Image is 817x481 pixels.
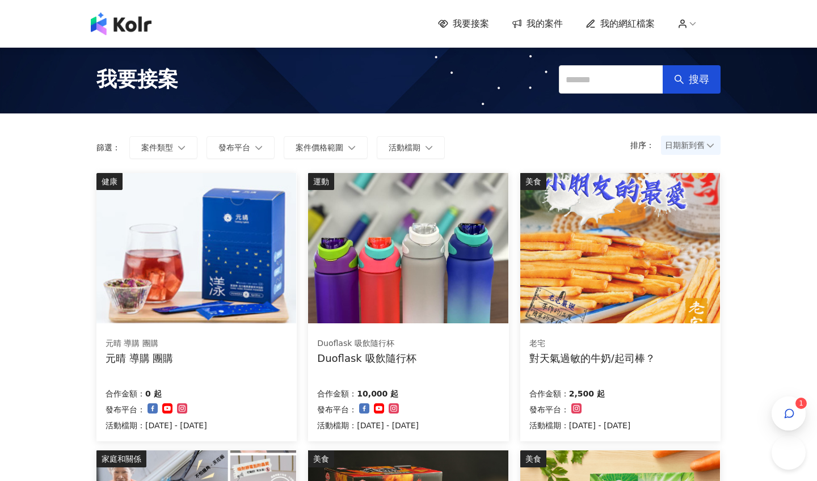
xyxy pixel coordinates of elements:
[96,450,146,467] div: 家庭和關係
[529,419,631,432] p: 活動檔期：[DATE] - [DATE]
[106,403,145,416] p: 發布平台：
[96,173,296,323] img: 漾漾神｜活力莓果康普茶沖泡粉
[520,173,546,190] div: 美食
[772,436,806,470] iframe: Help Scout Beacon - Open
[96,143,120,152] p: 篩選：
[674,74,684,85] span: search
[520,173,720,323] img: 老宅牛奶棒/老宅起司棒
[317,338,416,349] div: Duoflask 吸飲隨行杯
[308,450,334,467] div: 美食
[91,12,151,35] img: logo
[772,396,806,431] button: 1
[586,18,655,30] a: 我的網紅檔案
[630,141,661,150] p: 排序：
[106,351,173,365] div: 元晴 導購 團購
[129,136,197,159] button: 案件類型
[389,143,420,152] span: 活動檔期
[106,419,207,432] p: 活動檔期：[DATE] - [DATE]
[207,136,275,159] button: 發布平台
[527,18,563,30] span: 我的案件
[377,136,445,159] button: 活動檔期
[799,399,803,407] span: 1
[520,450,546,467] div: 美食
[529,387,569,400] p: 合作金額：
[296,143,343,152] span: 案件價格範圍
[145,387,162,400] p: 0 起
[317,403,357,416] p: 發布平台：
[308,173,334,190] div: 運動
[453,18,489,30] span: 我要接案
[795,398,807,409] sup: 1
[512,18,563,30] a: 我的案件
[689,73,709,86] span: 搜尋
[665,137,717,154] span: 日期新到舊
[600,18,655,30] span: 我的網紅檔案
[317,387,357,400] p: 合作金額：
[569,387,605,400] p: 2,500 起
[106,387,145,400] p: 合作金額：
[308,173,508,323] img: Duoflask 吸飲隨行杯
[96,173,123,190] div: 健康
[284,136,368,159] button: 案件價格範圍
[317,351,416,365] div: Duoflask 吸飲隨行杯
[96,65,178,94] span: 我要接案
[357,387,398,400] p: 10,000 起
[529,338,655,349] div: 老宅
[106,338,173,349] div: 元晴 導購 團購
[529,403,569,416] p: 發布平台：
[317,419,419,432] p: 活動檔期：[DATE] - [DATE]
[141,143,173,152] span: 案件類型
[529,351,655,365] div: 對天氣過敏的牛奶/起司棒？
[438,18,489,30] a: 我要接案
[663,65,721,94] button: 搜尋
[218,143,250,152] span: 發布平台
